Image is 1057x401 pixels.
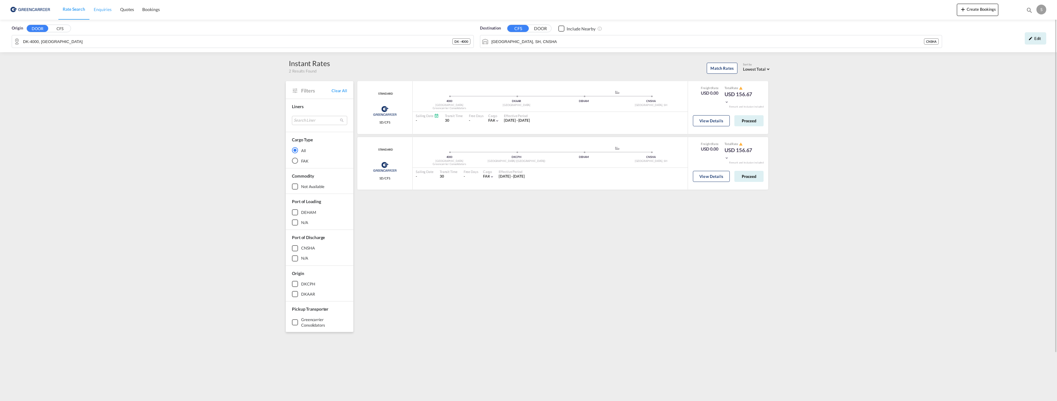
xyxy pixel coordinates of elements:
div: DKCPH [483,155,550,159]
div: Free Days [469,113,484,118]
button: icon-alert [738,142,743,146]
div: CNSHA [301,245,315,251]
div: [GEOGRAPHIC_DATA] [416,159,483,163]
span: Port of Discharge [292,235,325,240]
img: Greencarrier Consolidators [371,103,399,119]
span: Quotes [120,7,134,12]
div: - [464,174,465,179]
md-icon: assets/icons/custom/ship-fill.svg [614,147,621,150]
span: STANDARD [377,148,393,152]
div: Instant Rates [289,58,330,68]
div: DKAAR [483,99,550,103]
div: USD 156.67 [725,147,755,161]
span: 4000 [446,99,453,103]
div: [GEOGRAPHIC_DATA], SH [617,159,685,163]
span: Commodity [292,173,314,179]
div: CNSHA [617,155,685,159]
div: DEHAM [301,210,316,215]
span: Clear All [332,88,347,93]
span: Origin [12,25,23,31]
span: FAK [483,174,490,179]
div: [GEOGRAPHIC_DATA], SH [617,103,685,107]
md-checkbox: Checkbox No Ink [558,25,595,32]
span: [DATE] - [DATE] [504,118,530,123]
input: Search by Door [23,37,452,46]
div: [GEOGRAPHIC_DATA] ([GEOGRAPHIC_DATA]) [483,159,550,163]
button: Match Rates [707,63,737,74]
span: Origin [292,271,304,276]
span: 4000 [446,155,453,159]
span: SD/CFS [379,176,390,180]
md-icon: icon-plus 400-fg [959,6,967,13]
md-checkbox: CNSHA [292,245,347,251]
button: View Details [693,115,730,126]
button: CFS [507,25,529,32]
md-icon: icon-chevron-down [725,156,729,160]
div: DEHAM [550,99,618,103]
div: not available [301,184,324,189]
div: Total Rate [725,142,755,147]
div: Freight Rate [701,142,719,146]
md-checkbox: DKCPH [292,281,347,287]
div: DKCPH [301,281,315,287]
div: Sailing Date [416,169,434,174]
md-icon: icon-alert [739,142,743,146]
div: USD 156.67 [725,91,755,105]
md-input-container: Shanghai, SH, CNSHA [480,35,942,48]
md-input-container: DK-4000, Roskilde [12,35,473,48]
md-icon: icon-chevron-down [490,175,494,179]
div: Sort by [743,63,771,67]
md-icon: assets/icons/custom/ship-fill.svg [614,91,621,94]
span: Liners [292,104,303,109]
span: Pickup Transporter [292,306,328,312]
button: icon-alert [738,86,743,90]
div: USD 0.00 [701,146,719,152]
div: Transit Time [440,169,458,174]
div: - [416,174,434,179]
div: Cargo [483,169,494,174]
md-radio-button: FAK [292,158,347,164]
div: CNSHA [924,38,939,45]
div: Effective Period [504,113,530,118]
button: Proceed [734,171,764,182]
div: - [469,118,470,123]
button: CFS [49,25,71,32]
span: Destination [480,25,501,31]
div: Free Days [464,169,478,174]
md-icon: Schedules Available [434,113,439,118]
md-checkbox: DKAAR [292,291,347,297]
div: Sailing Date [416,113,439,118]
div: Transit Time [445,113,463,118]
md-icon: icon-magnify [1026,7,1033,14]
div: Remark and Inclusion included [725,161,768,164]
md-icon: Unchecked: Ignores neighbouring ports when fetching rates.Checked : Includes neighbouring ports w... [597,26,602,31]
div: [GEOGRAPHIC_DATA] [483,103,550,107]
div: Remark and Inclusion included [725,105,768,108]
div: CNSHA [617,99,685,103]
span: Lowest Total [743,67,766,72]
div: 30 [440,174,458,179]
span: Filters [301,87,332,94]
div: icon-magnify [1026,7,1033,16]
md-icon: icon-chevron-down [495,119,499,123]
span: Bookings [142,7,159,12]
div: Include Nearby [567,26,595,32]
button: icon-plus 400-fgCreate Bookings [957,4,998,16]
div: - [416,118,439,123]
div: S [1036,5,1046,14]
md-icon: icon-alert [739,86,743,90]
input: Search by Port [491,37,924,46]
div: Effective Period [499,169,525,174]
md-checkbox: DEHAM [292,209,347,215]
div: N/A [301,255,308,261]
img: b0b18ec08afe11efb1d4932555f5f09d.png [9,3,51,17]
div: 30 [445,118,463,123]
button: Proceed [734,115,764,126]
md-checkbox: N/A [292,219,347,226]
md-checkbox: N/A [292,255,347,261]
div: Freight Rate [701,86,719,90]
span: SD/CFS [379,120,390,124]
div: USD 0.00 [701,90,719,96]
md-checkbox: Greencarrier Consolidators [292,317,347,328]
